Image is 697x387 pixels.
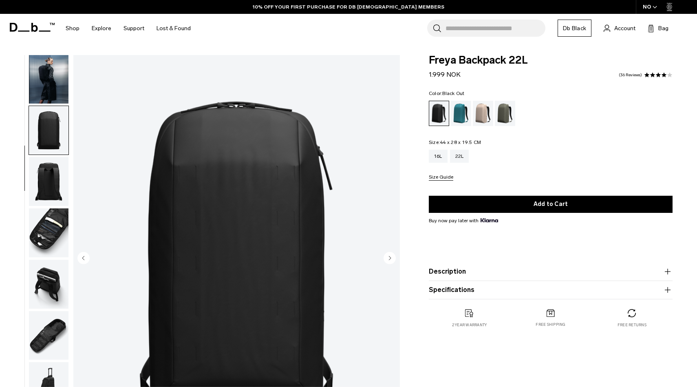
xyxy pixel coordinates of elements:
span: 44 x 28 x 19.5 CM [440,139,481,145]
legend: Color: [429,91,465,96]
button: Freya Backpack 22L Black Out [29,54,69,104]
span: Black Out [442,91,464,96]
button: Freya Backpack 22L Black Out [29,259,69,309]
img: Freya Backpack 22L Black Out [29,208,68,257]
button: Bag [648,23,668,33]
a: 36 reviews [619,73,642,77]
a: Midnight Teal [451,101,471,126]
img: {"height" => 20, "alt" => "Klarna"} [481,218,498,222]
button: Freya Backpack 22L Black Out [29,208,69,258]
p: Free returns [618,322,646,328]
a: 10% OFF YOUR FIRST PURCHASE FOR DB [DEMOGRAPHIC_DATA] MEMBERS [253,3,444,11]
span: Buy now pay later with [429,217,498,224]
a: 22L [450,150,469,163]
legend: Size: [429,140,481,145]
button: Previous slide [77,252,90,266]
button: Size Guide [429,175,453,181]
p: Free shipping [536,322,565,327]
a: Shop [66,14,79,43]
a: Account [604,23,635,33]
a: Db Black [558,20,591,37]
a: Support [124,14,144,43]
nav: Main Navigation [60,14,197,43]
button: Add to Cart [429,196,673,213]
a: Lost & Found [157,14,191,43]
a: 16L [429,150,448,163]
img: Freya Backpack 22L Black Out [29,311,68,360]
button: Freya Backpack 22L Black Out [29,157,69,206]
a: Black Out [429,101,449,126]
img: Freya Backpack 22L Black Out [29,157,68,206]
img: Freya Backpack 22L Black Out [29,106,68,155]
button: Description [429,267,673,276]
img: Freya Backpack 22L Black Out [29,260,68,309]
button: Next slide [384,252,396,266]
span: 1.999 NOK [429,71,461,78]
a: Fogbow Beige [473,101,493,126]
span: Freya Backpack 22L [429,55,673,66]
a: Explore [92,14,111,43]
a: Moss Green [495,101,515,126]
span: Bag [658,24,668,33]
img: Freya Backpack 22L Black Out [29,55,68,104]
button: Freya Backpack 22L Black Out [29,106,69,155]
p: 2 year warranty [452,322,487,328]
button: Freya Backpack 22L Black Out [29,311,69,360]
button: Specifications [429,285,673,295]
span: Account [614,24,635,33]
